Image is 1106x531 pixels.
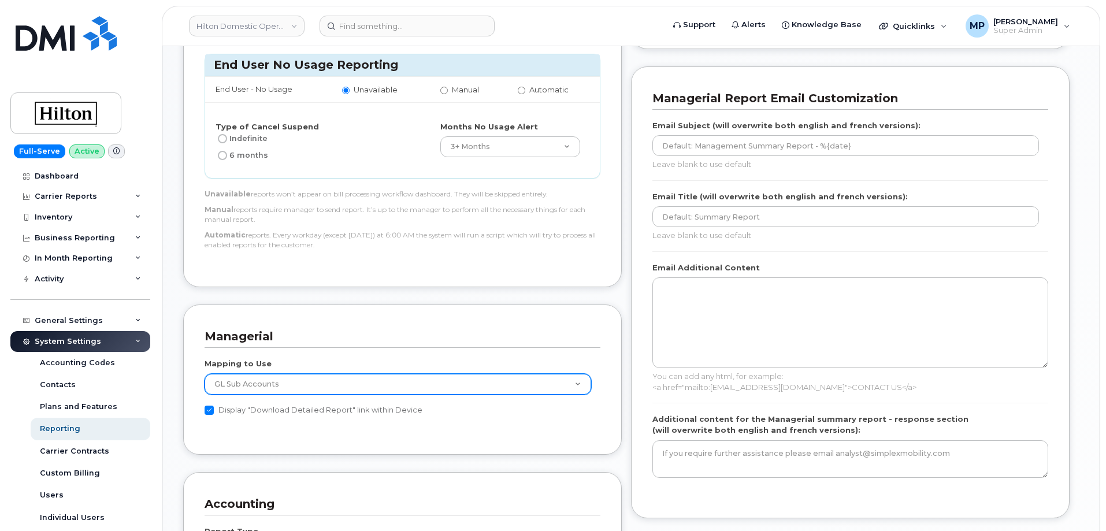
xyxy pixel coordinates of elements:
label: Type of Cancel Suspend [216,121,319,132]
label: Display "Download Detailed Report" link within Device [205,403,422,417]
h3: Managerial Report Email Customization [652,91,1040,106]
span: Super Admin [993,26,1058,35]
a: Knowledge Base [774,13,870,36]
span: [PERSON_NAME] [993,17,1058,26]
label: Additional content for the Managerial summary report - response section (will overwrite both engl... [652,414,968,435]
span: Alerts [741,19,766,31]
span: Knowledge Base [792,19,862,31]
div: Michael Partack [957,14,1078,38]
span: Quicklinks [893,21,935,31]
strong: Manual [205,205,233,214]
input: Manual [440,87,448,94]
h3: Accounting [205,496,592,512]
a: Support [665,13,723,36]
input: Display "Download Detailed Report" link within Device [205,406,214,415]
input: Unavailable [342,87,350,94]
h3: End User No Usage Reporting [214,57,591,73]
input: Default: Summary Report [652,206,1039,227]
input: Find something... [320,16,495,36]
div: reports won’t appear on bill processing workflow dashboard. They will be skipped entirely. [205,189,600,199]
p: Leave blank to use default [652,159,1039,170]
div: Quicklinks [871,14,955,38]
label: Indefinite [216,132,268,146]
input: 6 months [218,151,227,160]
label: Email Title (will overwrite both english and french versions): [652,191,908,202]
p: Leave blank to use default [652,230,1039,241]
a: Hilton Domestic Operating Company Inc [189,16,305,36]
h3: Managerial [205,329,592,344]
span: MP [970,19,985,33]
a: Alerts [723,13,774,36]
p: You can add any html, for example: <a href="mailto:[EMAIL_ADDRESS][DOMAIN_NAME]">CONTACT US</a> [652,371,1048,392]
label: Email Additional Content [652,262,760,273]
label: 6 months [216,148,268,162]
div: reports. Every workday (except [DATE]) at 6:00 AM the system will run a script which will try to ... [205,230,600,250]
span: Unavailable [354,85,398,94]
div: reports require manager to send report. It’s up to the manager to perform all the necessary thing... [205,205,600,224]
label: Email Subject (will overwrite both english and french versions): [652,120,921,131]
td: End User - No Usage [205,76,332,102]
strong: Automatic [205,231,246,239]
label: Mapping to Use [205,358,272,369]
span: Automatic [529,85,569,94]
strong: Unavailable [205,190,251,198]
span: Support [683,19,715,31]
iframe: Messenger Launcher [1056,481,1097,522]
input: Indefinite [218,134,227,143]
label: Months No Usage Alert [440,121,538,132]
span: Manual [452,85,479,94]
input: Default: Management Summary Report - %{date} [652,135,1039,156]
input: Automatic [518,87,525,94]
